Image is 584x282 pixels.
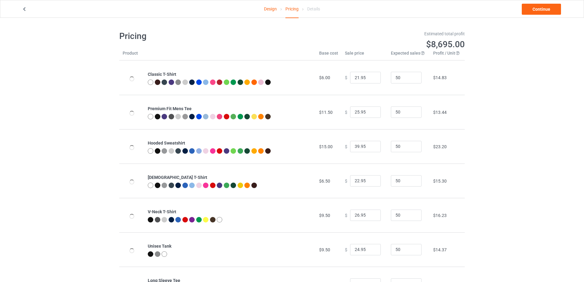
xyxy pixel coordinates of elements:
span: $15.30 [433,179,447,183]
b: V-Neck T-Shirt [148,209,176,214]
div: Pricing [285,0,299,18]
span: $6.00 [319,75,330,80]
b: Unisex Tank [148,244,171,249]
b: Hooded Sweatshirt [148,141,185,145]
span: $ [345,247,347,252]
th: Profit / Unit [430,50,465,60]
span: $8,695.00 [426,39,465,49]
span: $16.23 [433,213,447,218]
span: $6.50 [319,179,330,183]
span: $14.83 [433,75,447,80]
span: $ [345,75,347,80]
span: $ [345,178,347,183]
span: $11.50 [319,110,333,115]
img: heather_texture.png [182,114,188,119]
a: Design [264,0,277,17]
span: $23.20 [433,144,447,149]
th: Base cost [316,50,342,60]
span: $15.00 [319,144,333,149]
b: Premium Fit Mens Tee [148,106,192,111]
div: Estimated total profit [296,31,465,37]
span: $ [345,110,347,114]
div: Details [307,0,320,17]
span: $9.50 [319,213,330,218]
span: $13.44 [433,110,447,115]
span: $ [345,213,347,218]
th: Expected sales [387,50,430,60]
a: Continue [522,4,561,15]
img: heather_texture.png [175,79,181,85]
b: [DEMOGRAPHIC_DATA] T-Shirt [148,175,207,180]
th: Sale price [342,50,387,60]
img: heather_texture.png [155,251,160,257]
b: Classic T-Shirt [148,72,176,77]
th: Product [119,50,144,60]
span: $ [345,144,347,149]
span: $14.37 [433,247,447,252]
span: $9.50 [319,247,330,252]
h1: Pricing [119,31,288,42]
